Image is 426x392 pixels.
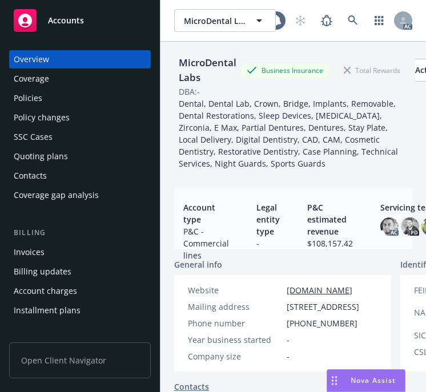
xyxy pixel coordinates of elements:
[9,108,151,127] a: Policy changes
[289,9,312,32] a: Start snowing
[351,375,396,385] span: Nova Assist
[174,9,276,32] button: MicroDental Labs
[188,350,282,362] div: Company size
[338,63,406,78] div: Total Rewards
[307,201,353,237] span: P&C estimated revenue
[14,186,99,204] div: Coverage gap analysis
[14,70,49,88] div: Coverage
[9,70,151,88] a: Coverage
[380,217,399,236] img: photo
[14,243,45,261] div: Invoices
[183,201,229,225] span: Account type
[9,167,151,185] a: Contacts
[188,317,282,329] div: Phone number
[14,89,42,107] div: Policies
[256,201,280,237] span: Legal entity type
[14,128,53,146] div: SSC Cases
[287,317,357,329] span: [PHONE_NUMBER]
[188,301,282,313] div: Mailing address
[14,301,81,320] div: Installment plans
[14,262,71,281] div: Billing updates
[174,258,222,270] span: General info
[179,98,400,169] span: Dental, Dental Lab, Crown, Bridge, Implants, Removable, Dental Restorations, Sleep Devices, [MEDI...
[9,342,151,378] span: Open Client Navigator
[14,167,47,185] div: Contacts
[184,15,246,27] span: MicroDental Labs
[14,50,49,68] div: Overview
[287,334,290,346] span: -
[9,147,151,165] a: Quoting plans
[327,370,341,391] div: Drag to move
[287,350,290,362] span: -
[9,50,151,68] a: Overview
[48,16,84,25] span: Accounts
[287,285,352,296] a: [DOMAIN_NAME]
[9,301,151,320] a: Installment plans
[9,89,151,107] a: Policies
[401,217,419,236] img: photo
[9,282,151,300] a: Account charges
[14,108,70,127] div: Policy changes
[256,237,280,249] span: -
[188,334,282,346] div: Year business started
[9,186,151,204] a: Coverage gap analysis
[368,9,391,32] a: Switch app
[315,9,338,32] a: Report a Bug
[307,237,353,249] span: $108,157.42
[9,262,151,281] a: Billing updates
[14,147,68,165] div: Quoting plans
[9,227,151,239] div: Billing
[9,5,151,37] a: Accounts
[9,128,151,146] a: SSC Cases
[188,284,282,296] div: Website
[174,55,241,86] div: MicroDental Labs
[9,243,151,261] a: Invoices
[241,63,329,78] div: Business Insurance
[327,369,405,392] button: Nova Assist
[179,86,200,98] div: DBA: -
[341,9,364,32] a: Search
[14,282,77,300] div: Account charges
[287,301,359,313] span: [STREET_ADDRESS]
[183,225,229,261] span: P&C - Commercial lines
